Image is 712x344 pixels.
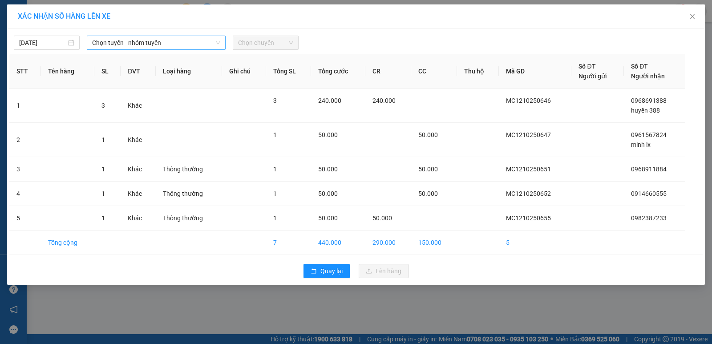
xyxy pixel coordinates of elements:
td: Thông thường [156,157,222,182]
span: MC1210250655 [506,214,551,222]
input: 12/10/2025 [19,38,66,48]
span: 3 [273,97,277,104]
td: 440.000 [311,231,365,255]
span: 240.000 [372,97,396,104]
span: Người nhận [631,73,665,80]
span: 50.000 [418,166,438,173]
span: down [215,40,221,45]
span: Chọn tuyến - nhóm tuyến [92,36,220,49]
th: CR [365,54,411,89]
span: 0968911884 [631,166,667,173]
th: Ghi chú [222,54,266,89]
th: SL [94,54,121,89]
th: Loại hàng [156,54,222,89]
th: Tên hàng [41,54,94,89]
button: uploadLên hàng [359,264,409,278]
span: MC1210250651 [506,166,551,173]
span: 1 [273,166,277,173]
th: ĐVT [121,54,156,89]
span: Người gửi [578,73,607,80]
td: Thông thường [156,182,222,206]
td: Khác [121,206,156,231]
td: 5 [499,231,571,255]
span: Số ĐT [578,63,595,70]
span: XÁC NHẬN SỐ HÀNG LÊN XE [18,12,110,20]
span: close [689,13,696,20]
th: STT [9,54,41,89]
span: 1 [101,190,105,197]
td: 3 [9,157,41,182]
span: 50.000 [372,214,392,222]
span: MC1210250646 [506,97,551,104]
span: 0914660555 [631,190,667,197]
td: 2 [9,123,41,157]
th: Tổng cước [311,54,365,89]
span: 1 [101,214,105,222]
span: rollback [311,268,317,275]
th: Thu hộ [457,54,499,89]
span: MC1210250652 [506,190,551,197]
th: CC [411,54,457,89]
td: 7 [266,231,311,255]
span: Số ĐT [631,63,648,70]
span: 50.000 [318,214,338,222]
td: 290.000 [365,231,411,255]
span: 1 [273,214,277,222]
span: Quay lại [320,266,343,276]
span: 240.000 [318,97,341,104]
td: Thông thường [156,206,222,231]
td: Khác [121,182,156,206]
th: Mã GD [499,54,571,89]
td: Khác [121,89,156,123]
span: 1 [273,131,277,138]
span: 1 [101,166,105,173]
span: huyền 388 [631,107,660,114]
span: 0961567824 [631,131,667,138]
td: 5 [9,206,41,231]
span: 1 [101,136,105,143]
td: Khác [121,157,156,182]
th: Tổng SL [266,54,311,89]
span: 50.000 [318,131,338,138]
span: 50.000 [318,166,338,173]
span: minh lx [631,141,651,148]
span: 50.000 [418,190,438,197]
span: MC1210250647 [506,131,551,138]
button: Close [680,4,705,29]
td: Khác [121,123,156,157]
span: Chọn chuyến [238,36,293,49]
td: Tổng cộng [41,231,94,255]
td: 150.000 [411,231,457,255]
span: 0968691388 [631,97,667,104]
span: 50.000 [418,131,438,138]
button: rollbackQuay lại [303,264,350,278]
td: 4 [9,182,41,206]
span: 50.000 [318,190,338,197]
span: 3 [101,102,105,109]
span: 0982387233 [631,214,667,222]
td: 1 [9,89,41,123]
span: 1 [273,190,277,197]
